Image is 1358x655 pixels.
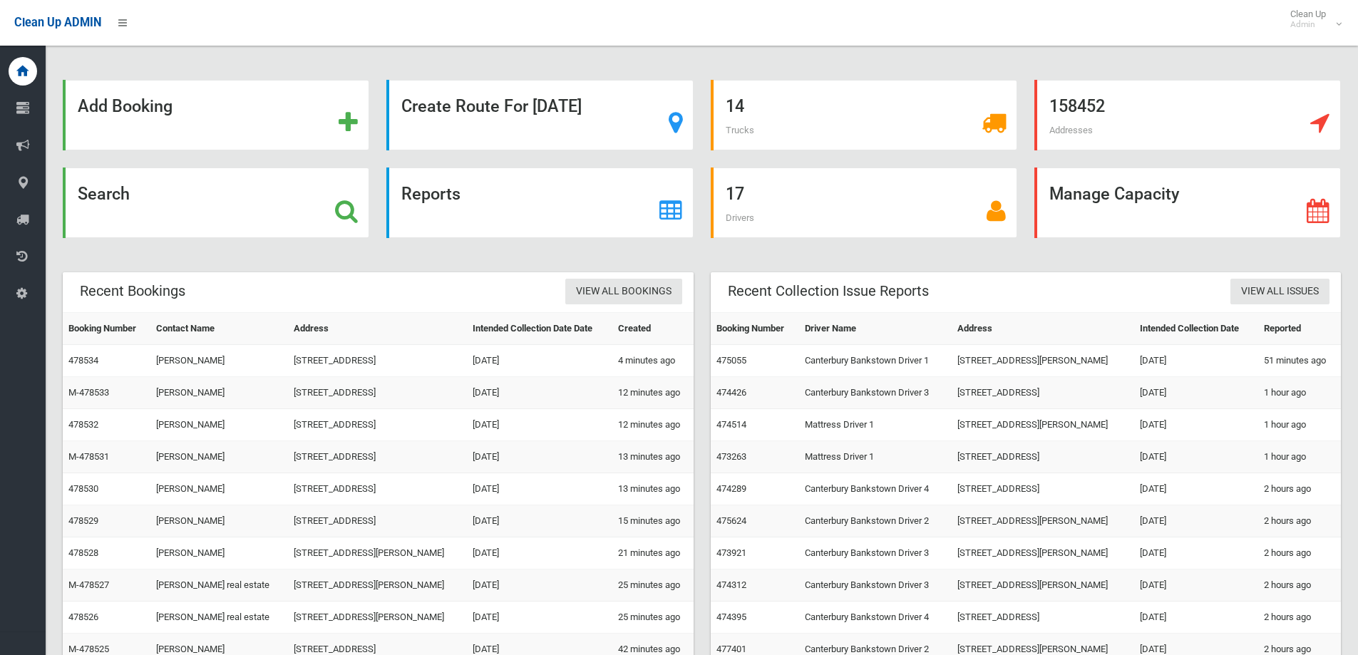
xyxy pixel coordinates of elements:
[63,167,369,238] a: Search
[68,419,98,430] a: 478532
[726,184,744,204] strong: 17
[716,644,746,654] a: 477401
[612,409,694,441] td: 12 minutes ago
[63,313,150,345] th: Booking Number
[1258,441,1341,473] td: 1 hour ago
[1134,313,1258,345] th: Intended Collection Date
[288,345,467,377] td: [STREET_ADDRESS]
[150,602,288,634] td: [PERSON_NAME] real estate
[1258,473,1341,505] td: 2 hours ago
[952,505,1133,537] td: [STREET_ADDRESS][PERSON_NAME]
[716,612,746,622] a: 474395
[288,377,467,409] td: [STREET_ADDRESS]
[711,167,1017,238] a: 17 Drivers
[288,409,467,441] td: [STREET_ADDRESS]
[1049,96,1105,116] strong: 158452
[1134,377,1258,409] td: [DATE]
[612,441,694,473] td: 13 minutes ago
[68,515,98,526] a: 478529
[1134,505,1258,537] td: [DATE]
[1034,167,1341,238] a: Manage Capacity
[68,612,98,622] a: 478526
[467,537,612,569] td: [DATE]
[1258,569,1341,602] td: 2 hours ago
[63,80,369,150] a: Add Booking
[1134,345,1258,377] td: [DATE]
[799,409,952,441] td: Mattress Driver 1
[467,345,612,377] td: [DATE]
[467,569,612,602] td: [DATE]
[799,505,952,537] td: Canterbury Bankstown Driver 2
[68,579,109,590] a: M-478527
[150,313,288,345] th: Contact Name
[14,16,101,29] span: Clean Up ADMIN
[1258,345,1341,377] td: 51 minutes ago
[716,419,746,430] a: 474514
[78,96,173,116] strong: Add Booking
[288,313,467,345] th: Address
[1049,184,1179,204] strong: Manage Capacity
[1290,19,1326,30] small: Admin
[68,547,98,558] a: 478528
[726,96,744,116] strong: 14
[799,537,952,569] td: Canterbury Bankstown Driver 3
[1258,377,1341,409] td: 1 hour ago
[288,569,467,602] td: [STREET_ADDRESS][PERSON_NAME]
[799,345,952,377] td: Canterbury Bankstown Driver 1
[68,355,98,366] a: 478534
[288,473,467,505] td: [STREET_ADDRESS]
[612,537,694,569] td: 21 minutes ago
[1258,313,1341,345] th: Reported
[716,515,746,526] a: 475624
[467,313,612,345] th: Intended Collection Date Date
[68,644,109,654] a: M-478525
[952,441,1133,473] td: [STREET_ADDRESS]
[716,547,746,558] a: 473921
[401,96,582,116] strong: Create Route For [DATE]
[386,80,693,150] a: Create Route For [DATE]
[401,184,461,204] strong: Reports
[799,602,952,634] td: Canterbury Bankstown Driver 4
[1134,473,1258,505] td: [DATE]
[952,602,1133,634] td: [STREET_ADDRESS]
[386,167,693,238] a: Reports
[1134,441,1258,473] td: [DATE]
[726,125,754,135] span: Trucks
[612,313,694,345] th: Created
[612,345,694,377] td: 4 minutes ago
[150,505,288,537] td: [PERSON_NAME]
[78,184,130,204] strong: Search
[612,377,694,409] td: 12 minutes ago
[952,377,1133,409] td: [STREET_ADDRESS]
[467,505,612,537] td: [DATE]
[150,441,288,473] td: [PERSON_NAME]
[612,602,694,634] td: 25 minutes ago
[1230,279,1329,305] a: View All Issues
[1134,569,1258,602] td: [DATE]
[799,377,952,409] td: Canterbury Bankstown Driver 3
[799,441,952,473] td: Mattress Driver 1
[726,212,754,223] span: Drivers
[716,579,746,590] a: 474312
[952,345,1133,377] td: [STREET_ADDRESS][PERSON_NAME]
[467,441,612,473] td: [DATE]
[799,569,952,602] td: Canterbury Bankstown Driver 3
[612,569,694,602] td: 25 minutes ago
[150,473,288,505] td: [PERSON_NAME]
[68,451,109,462] a: M-478531
[952,409,1133,441] td: [STREET_ADDRESS][PERSON_NAME]
[150,569,288,602] td: [PERSON_NAME] real estate
[288,505,467,537] td: [STREET_ADDRESS]
[716,355,746,366] a: 475055
[711,313,800,345] th: Booking Number
[711,277,946,305] header: Recent Collection Issue Reports
[467,409,612,441] td: [DATE]
[150,409,288,441] td: [PERSON_NAME]
[1134,537,1258,569] td: [DATE]
[1034,80,1341,150] a: 158452 Addresses
[952,537,1133,569] td: [STREET_ADDRESS][PERSON_NAME]
[716,483,746,494] a: 474289
[952,569,1133,602] td: [STREET_ADDRESS][PERSON_NAME]
[1134,602,1258,634] td: [DATE]
[565,279,682,305] a: View All Bookings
